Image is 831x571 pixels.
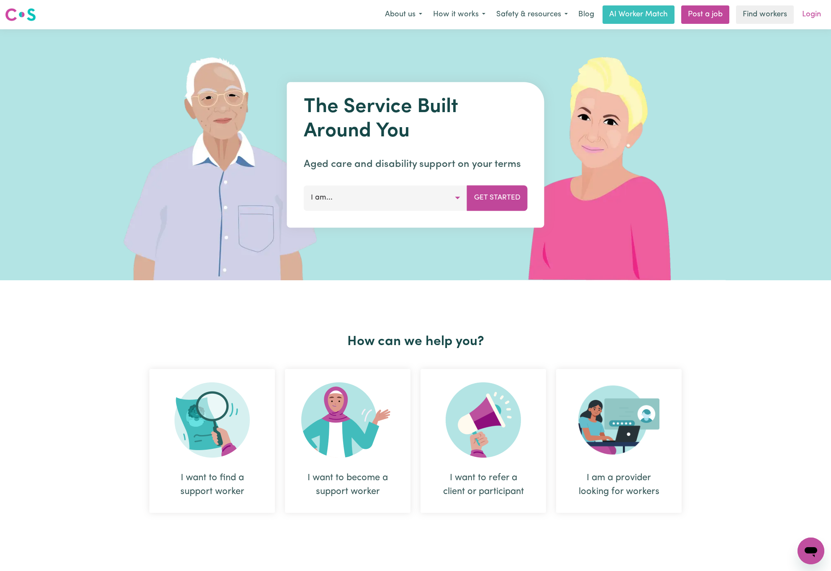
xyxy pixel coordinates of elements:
h1: The Service Built Around You [304,95,528,143]
button: How it works [428,6,491,23]
button: About us [380,6,428,23]
div: I want to refer a client or participant [421,369,546,513]
img: Provider [578,382,659,458]
div: I want to become a support worker [285,369,410,513]
img: Become Worker [301,382,394,458]
iframe: Button to launch messaging window [798,538,824,564]
a: AI Worker Match [603,5,675,24]
img: Refer [446,382,521,458]
a: Blog [573,5,599,24]
div: I am a provider looking for workers [576,471,662,499]
button: Get Started [467,185,528,210]
button: I am... [304,185,467,210]
a: Post a job [681,5,729,24]
div: I want to refer a client or participant [441,471,526,499]
p: Aged care and disability support on your terms [304,157,528,172]
a: Login [797,5,826,24]
div: I am a provider looking for workers [556,369,682,513]
img: Careseekers logo [5,7,36,22]
h2: How can we help you? [144,334,687,350]
img: Search [174,382,250,458]
button: Safety & resources [491,6,573,23]
a: Careseekers logo [5,5,36,24]
div: I want to find a support worker [149,369,275,513]
div: I want to become a support worker [305,471,390,499]
div: I want to find a support worker [169,471,255,499]
a: Find workers [736,5,794,24]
